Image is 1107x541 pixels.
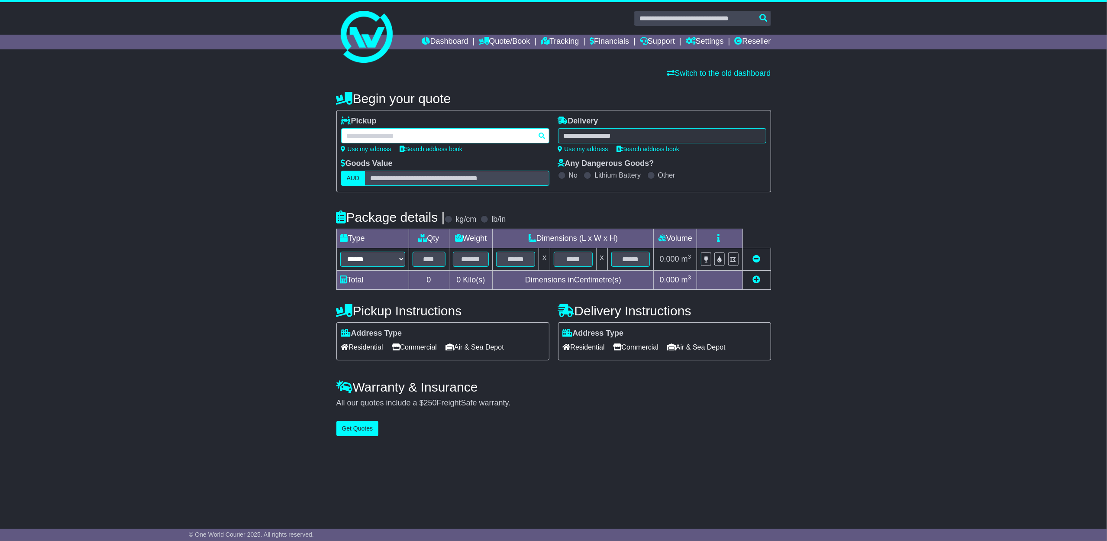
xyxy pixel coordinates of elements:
span: Commercial [392,340,437,354]
label: Delivery [558,117,598,126]
h4: Pickup Instructions [336,304,549,318]
td: Kilo(s) [449,271,493,290]
span: 0 [456,275,461,284]
label: No [569,171,578,179]
sup: 3 [688,274,691,281]
span: Commercial [613,340,658,354]
a: Use my address [341,146,391,152]
label: kg/cm [455,215,476,224]
label: Any Dangerous Goods? [558,159,654,168]
h4: Package details | [336,210,445,224]
a: Add new item [753,275,761,284]
td: Dimensions (L x W x H) [493,229,654,248]
td: Weight [449,229,493,248]
td: Type [336,229,409,248]
span: © One World Courier 2025. All rights reserved. [189,531,314,538]
a: Search address book [400,146,462,152]
span: m [681,255,691,263]
td: 0 [409,271,449,290]
td: Qty [409,229,449,248]
label: Lithium Battery [594,171,641,179]
span: Air & Sea Depot [445,340,504,354]
h4: Begin your quote [336,91,771,106]
label: lb/in [491,215,506,224]
span: m [681,275,691,284]
div: All our quotes include a $ FreightSafe warranty. [336,398,771,408]
td: x [539,248,550,271]
label: Goods Value [341,159,393,168]
label: AUD [341,171,365,186]
a: Support [640,35,675,49]
a: Use my address [558,146,608,152]
a: Reseller [734,35,771,49]
label: Address Type [341,329,402,338]
span: 250 [424,398,437,407]
a: Search address book [617,146,679,152]
a: Remove this item [753,255,761,263]
a: Settings [686,35,724,49]
td: x [596,248,607,271]
a: Dashboard [422,35,468,49]
h4: Delivery Instructions [558,304,771,318]
a: Quote/Book [479,35,530,49]
label: Pickup [341,117,377,126]
h4: Warranty & Insurance [336,380,771,394]
sup: 3 [688,253,691,260]
a: Financials [590,35,629,49]
span: Residential [341,340,383,354]
span: 0.000 [660,255,679,263]
a: Tracking [541,35,579,49]
span: Residential [563,340,605,354]
typeahead: Please provide city [341,128,549,143]
label: Address Type [563,329,624,338]
td: Volume [654,229,697,248]
span: 0.000 [660,275,679,284]
label: Other [658,171,675,179]
span: Air & Sea Depot [667,340,726,354]
button: Get Quotes [336,421,379,436]
td: Dimensions in Centimetre(s) [493,271,654,290]
a: Switch to the old dashboard [667,69,771,78]
td: Total [336,271,409,290]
